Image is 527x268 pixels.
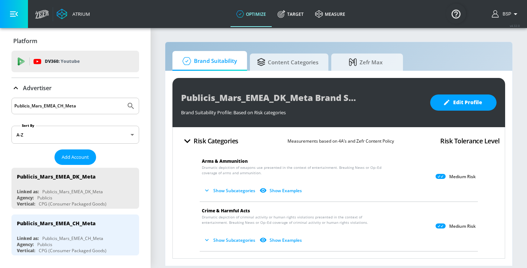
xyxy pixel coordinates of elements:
[42,189,103,195] div: Publicis_Mars_EMEA_DK_Meta
[17,173,96,180] div: Publicis_Mars_EMEA_DK_Meta
[17,201,35,207] div: Vertical:
[42,235,103,241] div: Publicis_Mars_EMEA_CH_Meta
[39,248,106,254] div: CPG (Consumer Packaged Goods)
[272,1,309,27] a: Target
[258,185,305,197] button: Show Examples
[17,220,96,227] div: Publicis_Mars_EMEA_CH_Meta
[45,57,80,65] p: DV360:
[338,54,393,71] span: Zefr Max
[178,133,241,149] button: Risk Categories
[17,248,35,254] div: Vertical:
[492,10,520,18] button: BSP
[440,136,499,146] h4: Risk Tolerance Level
[194,136,238,146] h4: Risk Categories
[14,101,123,111] input: Search by name
[17,189,39,195] div: Linked as:
[430,94,497,111] button: Edit Profile
[202,257,275,263] span: Death, Injury or Military Conflict
[11,214,139,255] div: Publicis_Mars_EMEA_CH_MetaLinked as:Publicis_Mars_EMEA_CH_MetaAgency:PublicisVertical:CPG (Consum...
[54,149,96,165] button: Add Account
[37,241,52,248] div: Publicis
[309,1,351,27] a: measure
[181,106,423,116] div: Brand Suitability Profile: Based on Risk categories
[11,78,139,98] div: Advertiser
[258,234,305,246] button: Show Examples
[17,241,34,248] div: Agency:
[202,208,250,214] span: Crime & Harmful Acts
[17,235,39,241] div: Linked as:
[449,174,476,180] p: Medium Risk
[57,9,90,19] a: Atrium
[23,84,52,92] p: Advertiser
[20,123,36,128] label: Sort By
[11,168,139,209] div: Publicis_Mars_EMEA_DK_MetaLinked as:Publicis_Mars_EMEA_DK_MetaAgency:PublicisVertical:CPG (Consum...
[202,234,258,246] button: Show Subcategories
[13,37,37,45] p: Platform
[11,51,139,72] div: DV360: Youtube
[37,195,52,201] div: Publicis
[257,54,318,71] span: Content Categories
[500,11,511,17] span: login as: bsp_linking@zefr.com
[288,137,394,145] p: Measurements based on 4A’s and Zefr Content Policy
[11,126,139,144] div: A-Z
[39,201,106,207] div: CPG (Consumer Packaged Goods)
[231,1,272,27] a: optimize
[449,223,476,229] p: Medium Risk
[11,31,139,51] div: Platform
[202,165,385,176] span: Dramatic depiction of weapons use presented in the context of entertainment. Breaking News or Op–...
[123,98,139,114] button: Submit Search
[62,153,89,161] span: Add Account
[510,24,520,28] span: v 4.32.0
[17,195,34,201] div: Agency:
[202,185,258,197] button: Show Subcategories
[61,57,80,65] p: Youtube
[445,98,482,107] span: Edit Profile
[70,11,90,17] div: Atrium
[202,214,385,225] span: Dramatic depiction of criminal activity or human rights violations presented in the context of en...
[446,4,466,24] button: Open Resource Center
[202,158,248,164] span: Arms & Ammunition
[180,52,237,70] span: Brand Suitability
